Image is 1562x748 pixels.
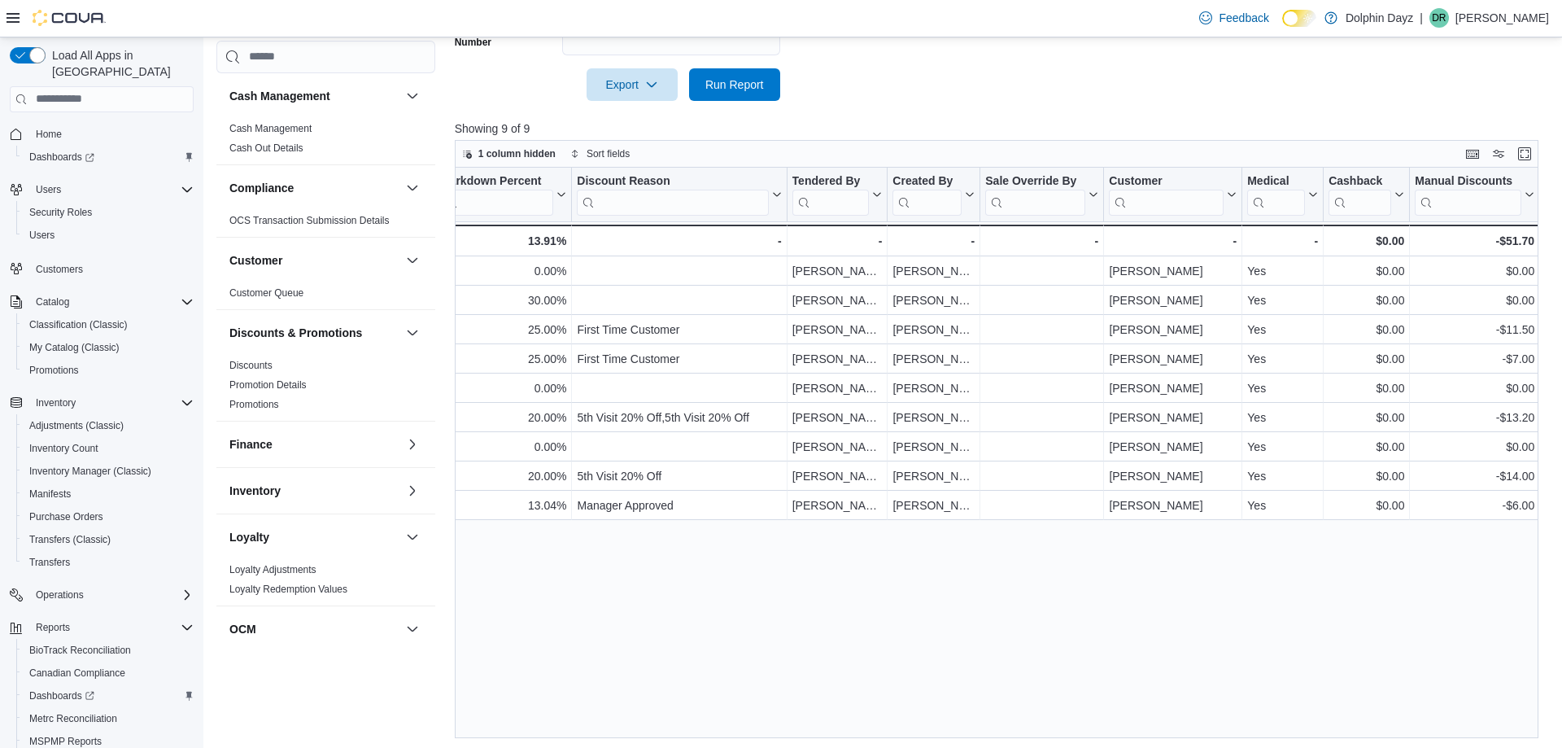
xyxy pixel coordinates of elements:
button: Catalog [3,291,200,313]
button: Reports [3,616,200,639]
span: Load All Apps in [GEOGRAPHIC_DATA] [46,47,194,80]
a: Users [23,225,61,245]
span: Dashboards [23,686,194,706]
div: Compliance [216,211,435,237]
button: Discounts & Promotions [229,325,399,341]
button: 1 column hidden [456,144,562,164]
a: Promotions [229,399,279,410]
a: Promotion Details [229,379,307,391]
h3: Discounts & Promotions [229,325,362,341]
a: My Catalog (Classic) [23,338,126,357]
div: [PERSON_NAME] [1109,437,1237,457]
div: 20.00% [440,408,566,427]
button: Users [16,224,200,247]
div: [PERSON_NAME] [892,408,975,427]
div: [PERSON_NAME] [792,261,882,281]
p: Showing 9 of 9 [455,120,1549,137]
button: Export [587,68,678,101]
div: Yes [1247,291,1318,310]
div: Tendered By [792,174,869,216]
div: Yes [1247,496,1318,515]
div: -$7.00 [1415,349,1534,369]
a: Metrc Reconciliation [23,709,124,728]
div: [PERSON_NAME] [1109,496,1237,515]
span: Dashboards [29,151,94,164]
span: My Catalog (Classic) [23,338,194,357]
a: Cash Out Details [229,142,303,154]
button: Users [29,180,68,199]
div: Yes [1247,349,1318,369]
a: Customers [29,260,89,279]
button: Discounts & Promotions [403,323,422,343]
button: Canadian Compliance [16,662,200,685]
span: MSPMP Reports [29,735,102,748]
span: Transfers (Classic) [29,533,111,546]
div: 20.00% [440,466,566,486]
span: Promotions [23,361,194,380]
div: 25.00% [440,349,566,369]
button: Inventory [229,483,399,499]
a: Customer Queue [229,287,303,299]
button: Loyalty [229,529,399,545]
span: Inventory [36,396,76,409]
div: [PERSON_NAME] [892,261,975,281]
span: OCS Transaction Submission Details [229,214,390,227]
div: Customer [1109,174,1224,190]
a: Inventory Count [23,439,105,458]
h3: Cash Management [229,88,330,104]
div: $0.00 [1329,261,1404,281]
a: Home [29,125,68,144]
button: Inventory [3,391,200,414]
button: Inventory [29,393,82,413]
button: Classification (Classic) [16,313,200,336]
button: Users [3,178,200,201]
span: Inventory Manager (Classic) [23,461,194,481]
a: Dashboards [16,146,200,168]
div: First Time Customer [577,349,781,369]
a: Dashboards [16,685,200,707]
div: 30.00% [440,291,566,310]
span: Reports [36,621,70,634]
div: - [1109,231,1237,251]
div: Cashback [1329,174,1391,216]
a: Discounts [229,360,273,371]
div: [PERSON_NAME] [1109,378,1237,398]
p: [PERSON_NAME] [1455,8,1549,28]
button: Sort fields [564,144,636,164]
a: Feedback [1193,2,1275,34]
div: Markdown Percent [440,174,553,190]
button: Catalog [29,292,76,312]
a: Loyalty Redemption Values [229,584,347,595]
button: Inventory Manager (Classic) [16,460,200,483]
span: Home [36,128,62,141]
p: | [1420,8,1423,28]
div: [PERSON_NAME] [792,378,882,398]
button: Customer [1109,174,1237,216]
span: Metrc Reconciliation [29,712,117,725]
a: Classification (Classic) [23,315,134,335]
button: Purchase Orders [16,505,200,528]
button: Customer [229,252,399,269]
button: Home [3,122,200,146]
div: Tendered By [792,174,869,190]
div: [PERSON_NAME] [792,466,882,486]
button: My Catalog (Classic) [16,336,200,359]
span: Export [596,68,668,101]
button: Keyboard shortcuts [1463,144,1482,164]
div: $0.00 [1329,349,1404,369]
span: Discounts [229,359,273,372]
span: Transfers [23,553,194,572]
div: [PERSON_NAME] [892,378,975,398]
div: $0.00 [1329,291,1404,310]
button: Operations [3,584,200,606]
p: Dolphin Dayz [1346,8,1413,28]
div: $0.00 [1329,437,1404,457]
button: Sale Override By [985,174,1098,216]
div: $0.00 [1329,408,1404,427]
a: OCS Transaction Submission Details [229,215,390,226]
span: Security Roles [29,206,92,219]
div: Sale Override By [985,174,1085,216]
div: Created By [892,174,962,216]
span: Manifests [23,484,194,504]
div: Yes [1247,320,1318,339]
